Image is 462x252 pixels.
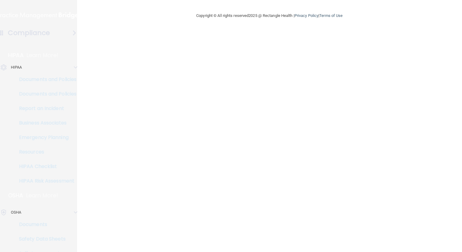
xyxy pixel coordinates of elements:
p: Emergency Planning [4,134,86,141]
p: OSHA [11,209,21,216]
a: Privacy Policy [294,13,318,18]
p: HIPAA [11,64,22,71]
p: Resources [4,149,86,155]
p: Learn More! [26,192,58,199]
p: Documents and Policies [4,76,86,82]
p: HIPAA Checklist [4,163,86,170]
p: HIPAA Risk Assessment [4,178,86,184]
a: Terms of Use [319,13,343,18]
p: HIPAA [8,52,24,59]
p: Business Associates [4,120,86,126]
p: Safety Data Sheets [4,236,86,242]
h4: Compliance [8,29,50,37]
p: OSHA [8,192,23,199]
div: Copyright © All rights reserved 2025 @ Rectangle Health | | [159,6,380,25]
p: Documents and Policies [4,91,86,97]
p: Learn More! [27,52,59,59]
p: Report an Incident [4,105,86,111]
p: Documents [4,221,86,228]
